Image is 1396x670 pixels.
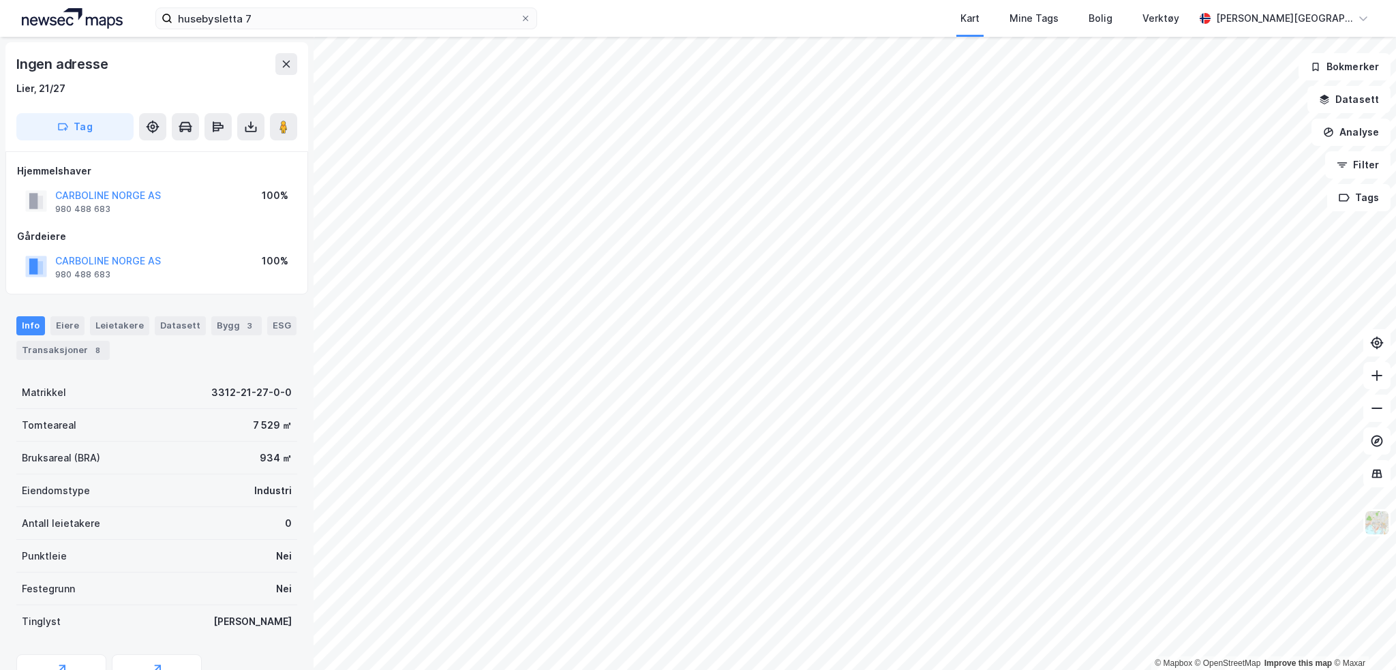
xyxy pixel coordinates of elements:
[17,228,297,245] div: Gårdeiere
[22,613,61,630] div: Tinglyst
[1299,53,1391,80] button: Bokmerker
[1216,10,1352,27] div: [PERSON_NAME][GEOGRAPHIC_DATA]
[267,316,297,335] div: ESG
[91,344,104,357] div: 8
[1264,658,1332,668] a: Improve this map
[262,253,288,269] div: 100%
[1327,184,1391,211] button: Tags
[276,581,292,597] div: Nei
[16,316,45,335] div: Info
[1325,151,1391,179] button: Filter
[1307,86,1391,113] button: Datasett
[22,8,123,29] img: logo.a4113a55bc3d86da70a041830d287a7e.svg
[50,316,85,335] div: Eiere
[22,450,100,466] div: Bruksareal (BRA)
[213,613,292,630] div: [PERSON_NAME]
[172,8,520,29] input: Søk på adresse, matrikkel, gårdeiere, leietakere eller personer
[16,80,65,97] div: Lier, 21/27
[22,384,66,401] div: Matrikkel
[55,204,110,215] div: 980 488 683
[276,548,292,564] div: Nei
[22,483,90,499] div: Eiendomstype
[22,581,75,597] div: Festegrunn
[260,450,292,466] div: 934 ㎡
[254,483,292,499] div: Industri
[211,316,262,335] div: Bygg
[262,187,288,204] div: 100%
[16,341,110,360] div: Transaksjoner
[211,384,292,401] div: 3312-21-27-0-0
[16,113,134,140] button: Tag
[960,10,980,27] div: Kart
[1311,119,1391,146] button: Analyse
[1328,605,1396,670] div: Kontrollprogram for chat
[285,515,292,532] div: 0
[17,163,297,179] div: Hjemmelshaver
[1142,10,1179,27] div: Verktøy
[1328,605,1396,670] iframe: Chat Widget
[1364,510,1390,536] img: Z
[90,316,149,335] div: Leietakere
[253,417,292,433] div: 7 529 ㎡
[155,316,206,335] div: Datasett
[22,515,100,532] div: Antall leietakere
[1195,658,1261,668] a: OpenStreetMap
[22,548,67,564] div: Punktleie
[55,269,110,280] div: 980 488 683
[16,53,110,75] div: Ingen adresse
[1089,10,1112,27] div: Bolig
[243,319,256,333] div: 3
[1155,658,1192,668] a: Mapbox
[1010,10,1059,27] div: Mine Tags
[22,417,76,433] div: Tomteareal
